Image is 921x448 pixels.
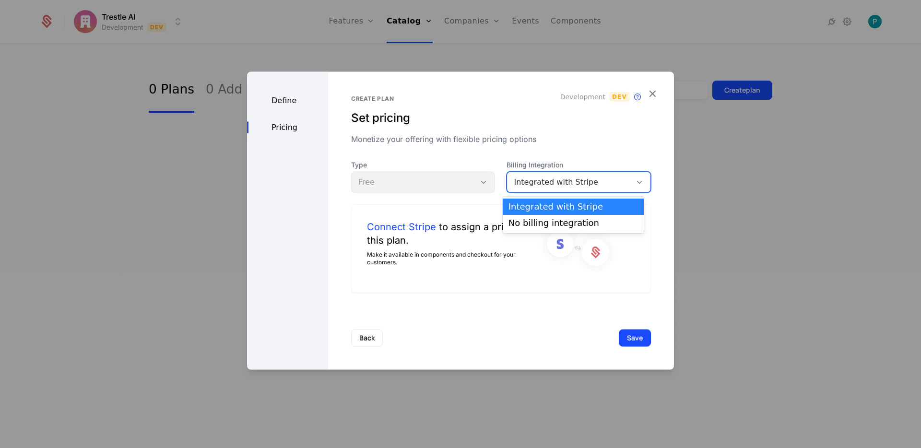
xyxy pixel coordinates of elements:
[367,251,536,266] div: Make it available in components and checkout for your customers.
[560,92,605,102] span: Development
[247,122,328,133] div: Pricing
[609,92,630,102] span: Dev
[619,329,651,346] button: Save
[247,95,328,106] div: Define
[367,220,536,247] div: to assign a price to this plan.
[351,133,651,145] div: Monetize your offering with flexible pricing options
[536,220,620,277] img: Connect Stripe to Schematic
[367,220,436,234] a: Connect Stripe
[351,160,496,170] span: Type
[508,219,638,227] div: No billing integration
[514,177,625,188] div: Integrated with Stripe
[351,95,651,103] div: Create plan
[351,329,383,346] button: Back
[351,110,651,126] div: Set pricing
[507,160,651,170] span: Billing Integration
[508,202,638,211] div: Integrated with Stripe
